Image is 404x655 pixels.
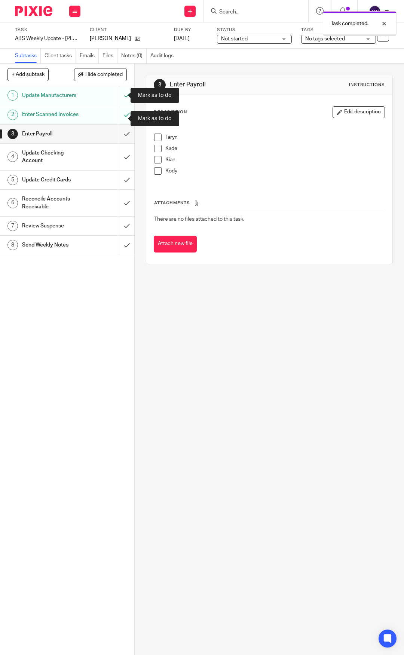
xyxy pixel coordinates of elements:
[154,79,166,91] div: 3
[22,220,82,232] h1: Review Suspense
[305,36,345,42] span: No tags selected
[90,35,131,42] p: [PERSON_NAME]
[174,27,208,33] label: Due by
[7,151,18,162] div: 4
[90,27,165,33] label: Client
[7,110,18,120] div: 2
[174,36,190,41] span: [DATE]
[22,193,82,212] h1: Reconcile Accounts Receivable
[7,129,18,139] div: 3
[22,128,82,140] h1: Enter Payroll
[333,106,385,118] button: Edit description
[331,20,368,27] p: Task completed.
[15,35,80,42] div: ABS Weekly Update - [PERSON_NAME]
[7,175,18,185] div: 5
[369,5,381,17] img: svg%3E
[154,236,197,252] button: Attach new file
[85,72,123,78] span: Hide completed
[154,217,244,222] span: There are no files attached to this task.
[165,167,385,175] p: Kody
[165,156,385,163] p: Kian
[7,68,49,81] button: + Add subtask
[15,27,80,33] label: Task
[15,6,52,16] img: Pixie
[7,240,18,250] div: 8
[7,198,18,208] div: 6
[22,174,82,186] h1: Update Credit Cards
[7,90,18,101] div: 1
[15,49,41,63] a: Subtasks
[221,36,248,42] span: Not started
[74,68,127,81] button: Hide completed
[22,147,82,166] h1: Update Checking Account
[150,49,177,63] a: Audit logs
[102,49,117,63] a: Files
[45,49,76,63] a: Client tasks
[22,90,82,101] h1: Update Manufacturers
[349,82,385,88] div: Instructions
[165,145,385,152] p: Kade
[22,239,82,251] h1: Send Weekly Notes
[80,49,99,63] a: Emails
[165,134,385,141] p: Taryn
[7,221,18,231] div: 7
[121,49,147,63] a: Notes (0)
[22,109,82,120] h1: Enter Scanned Invoices
[154,109,187,115] p: Description
[154,201,190,205] span: Attachments
[170,81,285,89] h1: Enter Payroll
[15,35,80,42] div: ABS Weekly Update - Cahill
